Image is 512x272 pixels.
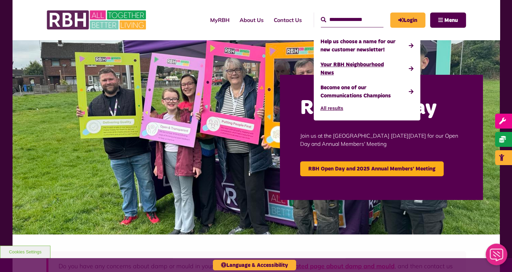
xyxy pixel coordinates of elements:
button: Language & Accessibility [213,260,296,270]
iframe: Netcall Web Assistant for live chat [482,242,512,272]
a: MyRBH [390,13,425,28]
img: Image (22) [13,40,500,234]
a: About Us [235,11,269,29]
a: MyRBH [205,11,235,29]
a: RBH Open Day and 2025 Annual Members' Meeting [300,161,444,176]
img: RBH [46,7,148,33]
p: Join us at the [GEOGRAPHIC_DATA] [DATE][DATE] for our Open Day and Annual Members' Meeting [300,121,463,158]
input: Search [321,13,383,27]
h2: RBH Open Day [300,95,463,121]
button: All results [320,103,343,114]
a: Help us choose a name for our new customer newsletter! [320,34,414,57]
button: Navigation [430,13,466,28]
a: Become one of our Communications Champions [320,80,414,103]
a: Your RBH Neighbourhood News [320,57,414,80]
span: Menu [444,18,458,23]
a: Contact Us [269,11,307,29]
